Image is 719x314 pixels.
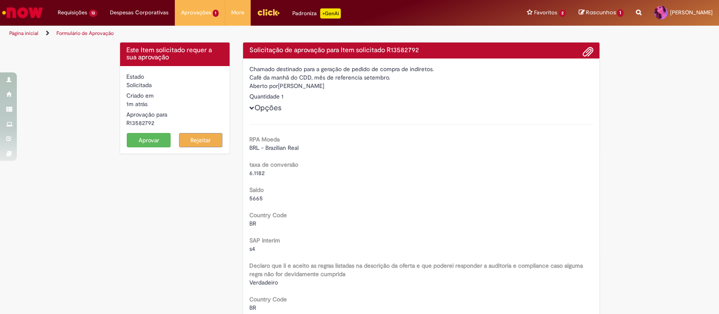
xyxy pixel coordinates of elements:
p: +GenAi [320,8,341,19]
span: s4 [249,245,255,253]
span: Rascunhos [585,8,616,16]
img: click_logo_yellow_360x200.png [257,6,280,19]
b: Country Code [249,211,287,219]
b: Country Code [249,295,287,303]
a: Formulário de Aprovação [56,30,114,37]
span: BR [249,220,256,227]
a: Página inicial [9,30,38,37]
label: Aberto por [249,82,278,90]
h4: Solicitação de aprovação para Item solicitado R13582792 [249,47,593,54]
div: R13582792 [126,119,224,127]
span: More [231,8,244,17]
span: Favoritos [534,8,557,17]
div: Chamado destinado para a geração de pedido de compra de indiretos. [249,65,593,73]
div: Padroniza [292,8,341,19]
b: Declaro que li e aceito as regras listadas na descrição da oferta e que poderei responder a audit... [249,262,583,278]
span: 2 [559,10,566,17]
button: Rejeitar [179,133,223,147]
label: Criado em [126,91,154,100]
span: BR [249,304,256,311]
span: Requisições [58,8,87,17]
div: Solicitada [126,81,224,89]
div: [PERSON_NAME] [249,82,593,92]
b: Saldo [249,186,264,194]
span: 6.1182 [249,169,265,177]
b: taxa de conversão [249,161,298,168]
span: Aprovações [181,8,211,17]
span: 13 [89,10,97,17]
span: Despesas Corporativas [110,8,168,17]
div: Quantidade 1 [249,92,593,101]
span: 1m atrás [126,100,147,108]
time: 30/09/2025 16:25:45 [126,100,147,108]
span: 5665 [249,194,263,202]
a: Rascunhos [578,9,623,17]
b: SAP Interim [249,237,280,244]
h4: Este Item solicitado requer a sua aprovação [126,47,224,61]
span: BRL - Brazilian Real [249,144,299,152]
span: [PERSON_NAME] [670,9,713,16]
img: ServiceNow [1,4,44,21]
div: Café da manhã do CDD, mês de referencia setembro. [249,73,593,82]
div: 30/09/2025 16:25:45 [126,100,224,108]
label: Aprovação para [126,110,167,119]
span: 1 [213,10,219,17]
button: Aprovar [127,133,171,147]
span: Verdadeiro [249,279,278,286]
ul: Trilhas de página [6,26,473,41]
b: RPA Moeda [249,136,280,143]
span: 1 [617,9,623,17]
label: Estado [126,72,144,81]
